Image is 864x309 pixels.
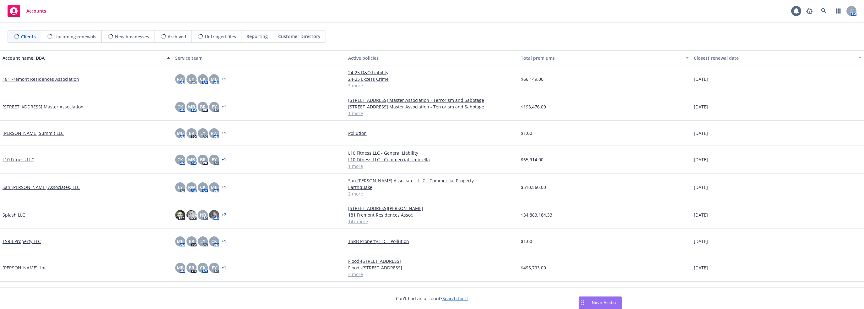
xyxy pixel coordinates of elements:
span: HB [200,212,206,218]
span: Accounts [26,8,46,14]
a: Search for it [442,295,468,301]
span: BR [200,156,206,163]
span: MB [177,238,184,245]
span: [DATE] [694,184,708,190]
span: [DATE] [694,238,708,245]
div: Service team [175,55,343,61]
a: 1 more [348,163,516,169]
span: MB [211,184,218,190]
a: [PERSON_NAME], Inc. [3,264,48,271]
button: Nova Assist [579,296,622,309]
span: BR [189,264,194,271]
a: TSRB Property LLC [3,238,41,245]
div: Total premiums [521,55,682,61]
span: $1.00 [521,238,532,245]
span: [DATE] [694,264,708,271]
span: MB [188,103,195,110]
a: Accounts [5,2,49,20]
img: photo [209,210,219,220]
a: + 1 [222,77,226,81]
span: RW [211,130,218,136]
div: Active policies [348,55,516,61]
span: EY [200,238,205,245]
a: Search [818,5,830,17]
span: Clients [21,33,36,40]
span: [DATE] [694,156,708,163]
div: Account name, DBA [3,55,163,61]
span: EY [200,130,205,136]
span: Customer Directory [278,33,321,40]
span: EY [212,103,217,110]
span: MB [188,156,195,163]
a: + 1 [222,105,226,109]
img: photo [175,210,185,220]
span: BR [189,238,194,245]
span: EY [189,76,194,82]
span: [DATE] [694,76,708,82]
a: [STREET_ADDRESS] Master Association - Terrorism and Sabotage [348,103,516,110]
span: RW [188,184,195,190]
a: 181 Fremont Residences Association [3,76,79,82]
span: CK [200,264,206,271]
span: [DATE] [694,103,708,110]
span: MB [177,264,184,271]
button: Active policies [346,50,518,65]
span: $495,793.00 [521,264,546,271]
span: CK [200,76,206,82]
span: MB [177,130,184,136]
button: Closest renewal date [691,50,864,65]
span: Archived [168,33,186,40]
a: San [PERSON_NAME] Associates, LLC [3,184,80,190]
button: Total premiums [518,50,691,65]
span: Upcoming renewals [54,33,96,40]
a: Splash LLC [3,212,25,218]
span: CK [177,156,183,163]
a: Pollution [348,130,516,136]
span: BR [200,103,206,110]
span: MB [211,76,218,82]
span: New businesses [115,33,149,40]
span: $510,560.00 [521,184,546,190]
a: + 1 [222,240,226,243]
a: + 1 [222,185,226,189]
span: $66,149.00 [521,76,543,82]
a: Flood-[STREET_ADDRESS] [348,258,516,264]
a: L10 Fitness LLC [3,156,34,163]
a: 147 more [348,218,516,225]
a: [PERSON_NAME] Summit LLC [3,130,64,136]
a: + 1 [222,131,226,135]
a: L10 Fitness LLC - Commercial Umbrella [348,156,516,163]
a: 1 more [348,110,516,117]
span: RW [177,76,184,82]
a: [STREET_ADDRESS][PERSON_NAME] [348,205,516,212]
img: photo [186,210,197,220]
span: CK [200,184,206,190]
span: Untriaged files [205,33,236,40]
div: Drag to move [579,297,587,309]
a: L10 Fitness LLC - General Liability [348,150,516,156]
span: $34,883,184.33 [521,212,552,218]
button: Service team [173,50,345,65]
span: Reporting [246,33,268,40]
a: [STREET_ADDRESS] Master Association [3,103,84,110]
a: 5 more [348,271,516,278]
span: $1.00 [521,130,532,136]
a: 3 more [348,82,516,89]
span: EY [178,184,183,190]
span: $193,476.00 [521,103,546,110]
span: Nova Assist [592,300,617,305]
a: 2 more [348,190,516,197]
span: [DATE] [694,130,708,136]
span: [DATE] [694,212,708,218]
a: Report a Bug [803,5,816,17]
a: + 1 [222,266,226,270]
a: 24-25 Excess Crime [348,76,516,82]
div: Closest renewal date [694,55,855,61]
span: CK [177,103,183,110]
